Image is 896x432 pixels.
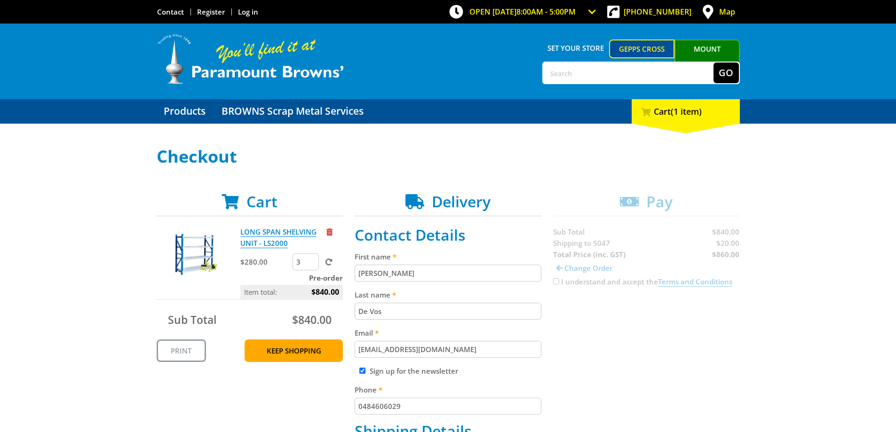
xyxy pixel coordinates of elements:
input: Please enter your telephone number. [355,398,541,415]
p: Pre-order [240,272,343,283]
a: Gepps Cross [609,39,674,58]
span: Cart [246,191,278,212]
label: Email [355,327,541,338]
a: Keep Shopping [245,339,343,362]
label: Last name [355,289,541,300]
a: Go to the BROWNS Scrap Metal Services page [214,99,371,124]
img: LONG SPAN SHELVING UNIT - LS2000 [166,226,222,283]
label: Phone [355,384,541,395]
a: LONG SPAN SHELVING UNIT - LS2000 [240,227,317,248]
span: Delivery [432,191,491,212]
label: First name [355,251,541,262]
div: Cart [632,99,740,124]
span: Sub Total [168,312,216,327]
input: Please enter your first name. [355,265,541,282]
a: Go to the registration page [197,7,225,16]
label: Sign up for the newsletter [370,366,458,376]
span: $840.00 [292,312,332,327]
a: Remove from cart [326,227,333,236]
span: (1 item) [671,106,702,117]
span: OPEN [DATE] [469,7,576,17]
p: Item total: [240,285,343,299]
a: Go to the Products page [157,99,213,124]
a: Log in [238,7,258,16]
img: Paramount Browns' [157,33,345,85]
span: 8:00am - 5:00pm [516,7,576,17]
span: Set your store [542,39,610,56]
button: Go [714,63,739,83]
p: $280.00 [240,256,291,267]
input: Search [543,63,714,83]
span: $840.00 [311,285,339,299]
a: Go to the Contact page [157,7,184,16]
input: Please enter your email address. [355,341,541,358]
a: Mount [PERSON_NAME] [674,39,740,75]
h2: Contact Details [355,226,541,244]
a: Print [157,339,206,362]
h1: Checkout [157,147,740,166]
input: Please enter your last name. [355,303,541,320]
